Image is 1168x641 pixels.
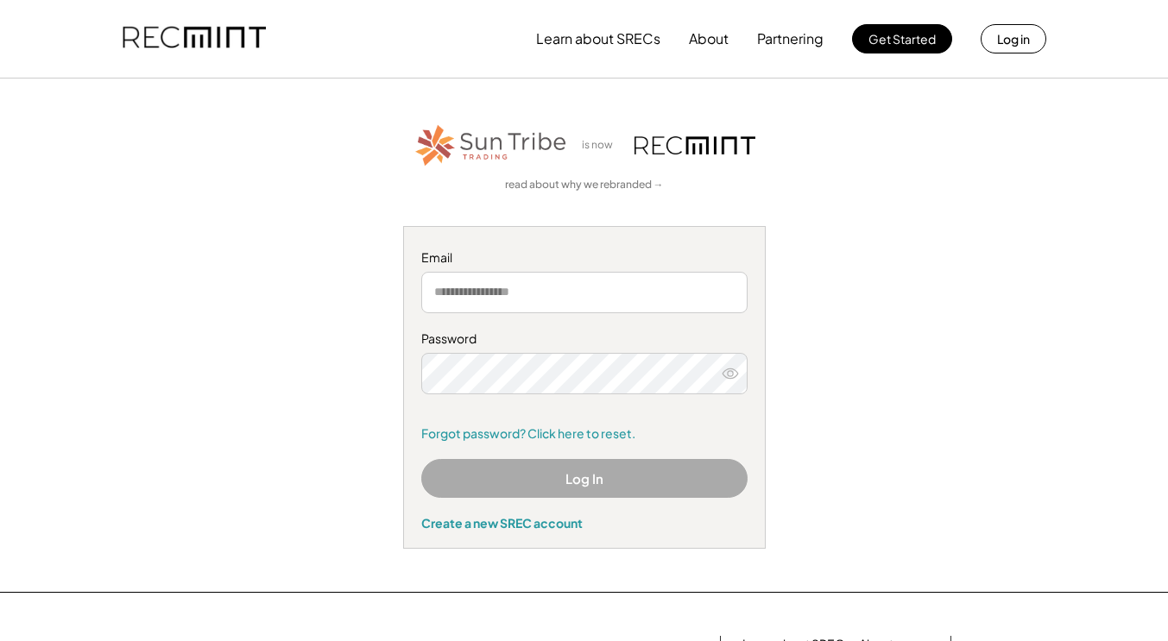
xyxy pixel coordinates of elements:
[421,515,748,531] div: Create a new SREC account
[536,22,660,56] button: Learn about SRECs
[757,22,824,56] button: Partnering
[981,24,1046,53] button: Log in
[421,330,748,348] div: Password
[421,459,748,498] button: Log In
[852,24,952,53] button: Get Started
[421,425,748,443] a: Forgot password? Click here to reset.
[635,136,755,154] img: recmint-logotype%403x.png
[421,249,748,267] div: Email
[123,9,266,68] img: recmint-logotype%403x.png
[578,138,626,153] div: is now
[414,122,569,169] img: STT_Horizontal_Logo%2B-%2BColor.png
[505,178,664,192] a: read about why we rebranded →
[689,22,729,56] button: About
